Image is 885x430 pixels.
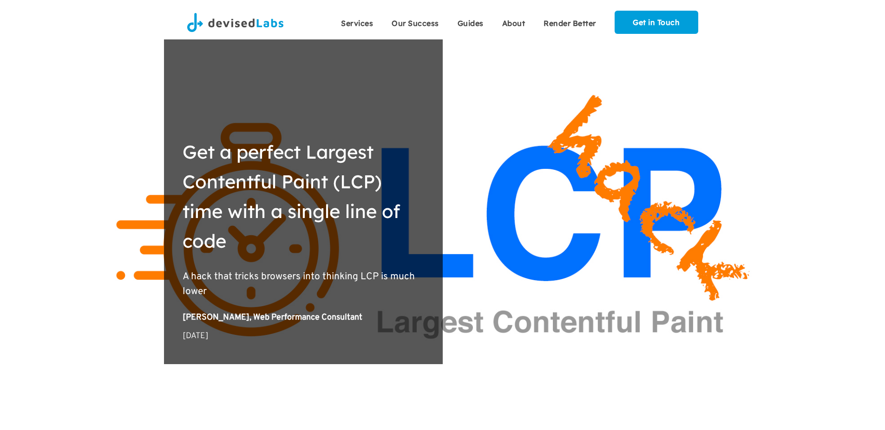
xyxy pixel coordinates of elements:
[183,313,424,322] div: [PERSON_NAME], Web Performance Consultant
[615,11,698,34] a: Get in Touch
[448,11,493,34] a: Guides
[534,11,605,34] a: Render Better
[183,137,424,256] h1: Get a perfect Largest Contentful Paint (LCP) time with a single line of code
[183,332,424,341] div: [DATE]
[183,270,424,299] p: A hack that tricks browsers into thinking LCP is much lower
[332,11,382,34] a: Services
[493,11,535,34] a: About
[382,11,448,34] a: Our Success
